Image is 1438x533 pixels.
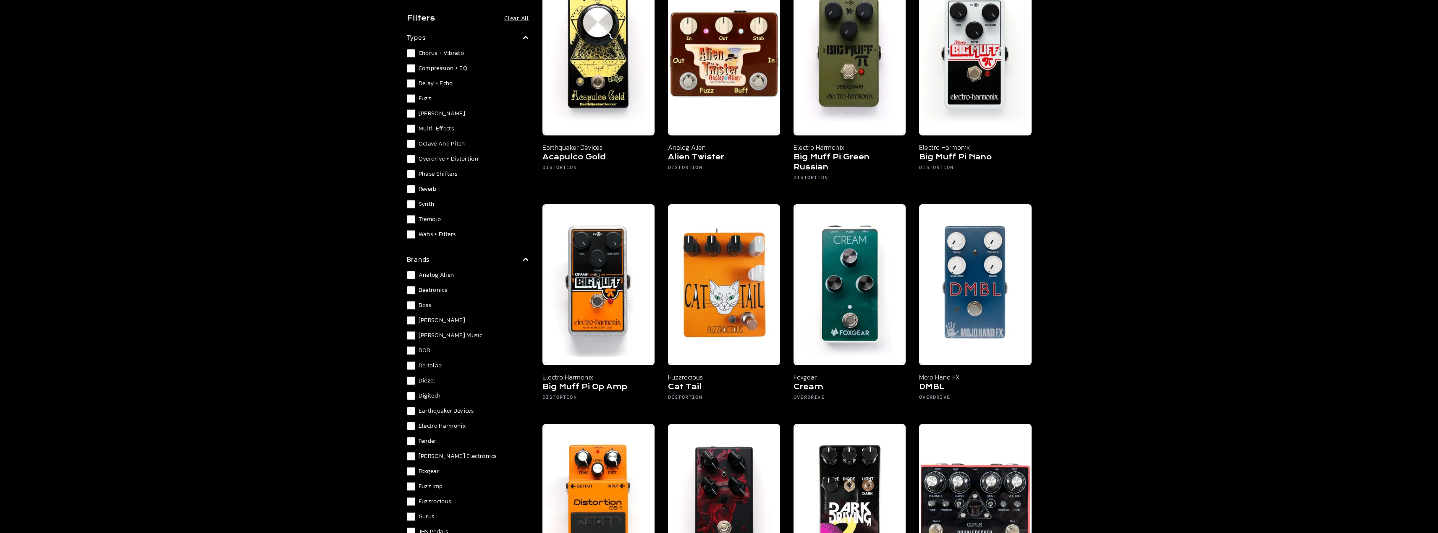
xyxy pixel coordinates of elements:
p: brands [407,254,430,264]
h5: Cream [794,382,906,394]
span: Multi-Effects [419,125,454,133]
a: Fuzzrocious Cat Tail Fuzzrocious Cat Tail Distortion [668,204,780,411]
a: Foxgear Cream Foxgear Cream Overdrive [794,204,906,411]
input: Boss [407,301,415,309]
p: Analog Alien [668,142,780,152]
span: Wahs + Filters [419,230,456,239]
img: Fuzzrocious Cat Tail [668,204,780,365]
p: Foxgear [794,372,906,382]
h6: Overdrive [919,394,1031,404]
input: Octave and Pitch [407,140,415,148]
h6: Distortion [542,164,655,174]
input: Earthquaker Devices [407,407,415,415]
span: Delay + Echo [419,79,453,88]
h6: Distortion [919,164,1031,174]
h6: Distortion [542,394,655,404]
h5: DMBL [919,382,1031,394]
input: Phase Shifters [407,170,415,178]
input: Delay + Echo [407,79,415,88]
a: Electro Harmonix Big Muff Pi Op Amp - Noise Boyz Electro Harmonix Big Muff Pi Op Amp Distortion [542,204,655,411]
h5: Cat Tail [668,382,780,394]
input: Fuzzrocious [407,497,415,506]
img: Foxgear Cream [794,204,906,365]
h5: Alien Twister [668,152,780,164]
p: Electro Harmonix [542,372,655,382]
input: Electro Harmonix [407,422,415,430]
input: Tremolo [407,215,415,224]
img: Mojo Hand FX DMBL [919,204,1031,365]
span: Boss [419,301,431,309]
span: Deltalab [419,361,442,370]
span: Earthquaker Devices [419,407,474,415]
span: [PERSON_NAME] [419,316,466,325]
h6: Distortion [794,174,906,184]
input: Reverb [407,185,415,193]
input: Digitech [407,392,415,400]
span: [PERSON_NAME] Music [419,331,482,340]
p: types [407,32,426,42]
span: [PERSON_NAME] [419,109,466,118]
img: Electro Harmonix Big Muff Pi Op Amp - Noise Boyz [542,204,655,365]
span: Foxgear [419,467,439,476]
p: Earthquaker Devices [542,142,655,152]
input: DOD [407,346,415,355]
span: Diezel [419,377,435,385]
input: [PERSON_NAME] [407,316,415,325]
input: Gurus [407,512,415,521]
p: Electro Harmonix [794,142,906,152]
h6: Distortion [668,394,780,404]
summary: types [407,32,529,42]
input: Fender [407,437,415,445]
span: Fuzzrocious [419,497,451,506]
span: Compression + EQ [419,64,468,73]
span: Fuzz [419,94,431,103]
span: Synth [419,200,435,208]
span: Reverb [419,185,437,193]
span: Tremolo [419,215,441,224]
span: Overdrive + Distortion [419,155,479,163]
input: Analog Alien [407,271,415,279]
button: Clear All [504,14,529,23]
span: Phase Shifters [419,170,458,178]
input: Fuzz Imp [407,482,415,491]
input: Deltalab [407,361,415,370]
input: Compression + EQ [407,64,415,73]
input: Wahs + Filters [407,230,415,239]
h5: Acapulco Gold [542,152,655,164]
input: Beetronics [407,286,415,294]
h6: Distortion [668,164,780,174]
span: Octave and Pitch [419,140,465,148]
span: [PERSON_NAME] Electronics [419,452,497,460]
input: Diezel [407,377,415,385]
span: Beetronics [419,286,448,294]
p: Fuzzrocious [668,372,780,382]
input: Synth [407,200,415,208]
input: [PERSON_NAME] Electronics [407,452,415,460]
h4: Filters [407,13,435,23]
span: Chorus + Vibrato [419,49,464,57]
h6: Overdrive [794,394,906,404]
h5: Big Muff Pi Op Amp [542,382,655,394]
h5: Big Muff Pi Nano [919,152,1031,164]
span: DOD [419,346,431,355]
span: Fuzz Imp [419,482,443,491]
h5: Big Muff Pi Green Russian [794,152,906,174]
input: [PERSON_NAME] [407,109,415,118]
span: Electro Harmonix [419,422,466,430]
span: Analog Alien [419,271,454,279]
p: Electro Harmonix [919,142,1031,152]
span: Fender [419,437,437,445]
input: Fuzz [407,94,415,103]
input: Foxgear [407,467,415,476]
span: Digitech [419,392,441,400]
input: [PERSON_NAME] Music [407,331,415,340]
a: Mojo Hand FX DMBL Mojo Hand FX DMBL Overdrive [919,204,1031,411]
input: Overdrive + Distortion [407,155,415,163]
summary: brands [407,254,529,264]
input: Multi-Effects [407,125,415,133]
span: Gurus [419,512,435,521]
p: Mojo Hand FX [919,372,1031,382]
input: Chorus + Vibrato [407,49,415,57]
